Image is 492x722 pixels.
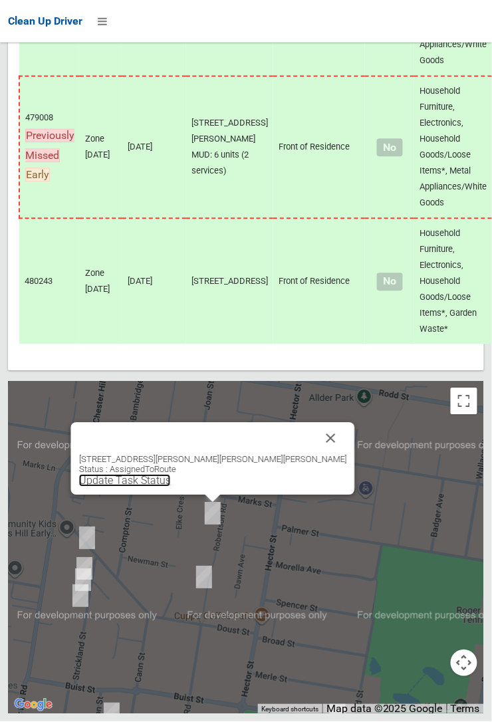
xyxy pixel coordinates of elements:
[80,219,122,344] td: Zone [DATE]
[25,168,50,182] span: Early
[79,455,347,487] div: [STREET_ADDRESS][PERSON_NAME][PERSON_NAME][PERSON_NAME] Status : AssignedToRoute
[79,475,171,487] a: Update Task Status
[74,522,100,555] div: 2/12 Cann Street, BASS HILL NSW 2197<br>Status : Collected<br><a href="/driver/booking/480592/com...
[191,561,217,594] div: 34 Robertson Road, CHESTER HILL NSW 2162<br>Status : AssignedToRoute<br><a href="/driver/booking/...
[186,219,273,344] td: [STREET_ADDRESS]
[451,703,480,715] a: Terms (opens in new tab)
[199,497,226,531] div: 8 Robertson Road, CHESTER HILL NSW 2162<br>Status : AssignedToRoute<br><a href="/driver/booking/4...
[67,580,94,613] div: 4/16 Strickland Street, BASS HILL NSW 2197<br>Status : Collected<br><a href="/driver/booking/4804...
[19,76,80,219] td: 479008
[326,703,443,715] span: Map data ©2025 Google
[8,15,82,27] span: Clean Up Driver
[8,11,82,31] a: Clean Up Driver
[11,697,55,714] a: Click to see this area on Google Maps
[122,219,186,344] td: [DATE]
[370,142,409,154] h4: Normal sized
[414,219,492,344] td: Household Furniture, Electronics, Household Goods/Loose Items*, Garden Waste*
[19,219,80,344] td: 480243
[451,388,477,415] button: Toggle fullscreen view
[25,129,74,163] span: Previously Missed
[370,277,409,288] h4: Normal sized
[261,705,318,715] button: Keyboard shortcuts
[377,273,403,291] span: No
[414,76,492,219] td: Household Furniture, Electronics, Household Goods/Loose Items*, Metal Appliances/White Goods
[273,219,365,344] td: Front of Residence
[11,697,55,714] img: Google
[80,76,122,219] td: Zone [DATE]
[315,423,347,455] button: Close
[70,564,96,597] div: 10 Strickland Street, BASS HILL NSW 2197<br>Status : Collected<br><a href="/driver/booking/481268...
[273,76,365,219] td: Front of Residence
[451,650,477,677] button: Map camera controls
[71,552,98,586] div: 6 Strickland Street, BASS HILL NSW 2197<br>Status : Collected<br><a href="/driver/booking/479029/...
[122,76,186,219] td: [DATE]
[377,139,403,157] span: No
[186,76,273,219] td: [STREET_ADDRESS][PERSON_NAME] MUD: 6 units (2 services)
